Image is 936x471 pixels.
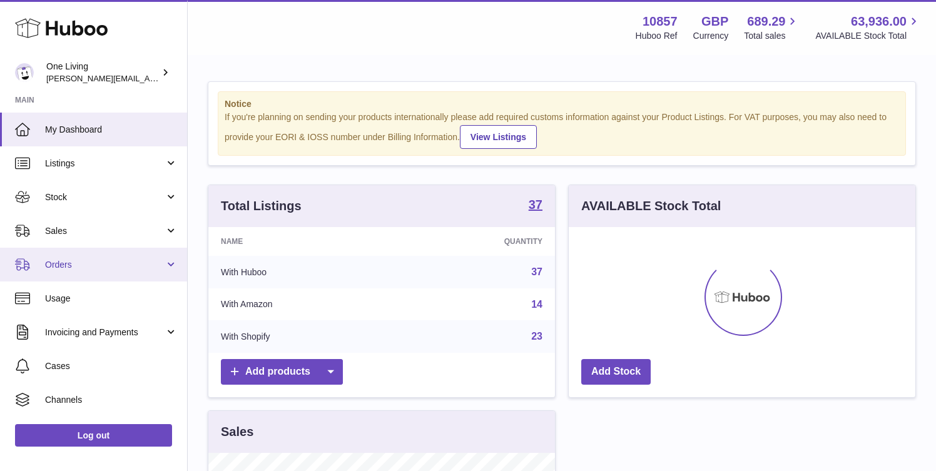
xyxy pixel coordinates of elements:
[225,98,899,110] strong: Notice
[15,63,34,82] img: Jessica@oneliving.com
[815,13,921,42] a: 63,936.00 AVAILABLE Stock Total
[45,191,165,203] span: Stock
[45,327,165,338] span: Invoicing and Payments
[45,124,178,136] span: My Dashboard
[208,227,398,256] th: Name
[221,198,302,215] h3: Total Listings
[744,13,800,42] a: 689.29 Total sales
[643,13,678,30] strong: 10857
[46,73,251,83] span: [PERSON_NAME][EMAIL_ADDRESS][DOMAIN_NAME]
[529,198,542,213] a: 37
[208,320,398,353] td: With Shopify
[398,227,555,256] th: Quantity
[208,288,398,321] td: With Amazon
[208,256,398,288] td: With Huboo
[636,30,678,42] div: Huboo Ref
[531,266,542,277] a: 37
[531,331,542,342] a: 23
[529,198,542,211] strong: 37
[581,359,651,385] a: Add Stock
[45,158,165,170] span: Listings
[15,424,172,447] a: Log out
[815,30,921,42] span: AVAILABLE Stock Total
[45,293,178,305] span: Usage
[581,198,721,215] h3: AVAILABLE Stock Total
[45,394,178,406] span: Channels
[221,359,343,385] a: Add products
[701,13,728,30] strong: GBP
[747,13,785,30] span: 689.29
[693,30,729,42] div: Currency
[460,125,537,149] a: View Listings
[531,299,542,310] a: 14
[46,61,159,84] div: One Living
[225,111,899,149] div: If you're planning on sending your products internationally please add required customs informati...
[851,13,907,30] span: 63,936.00
[45,259,165,271] span: Orders
[45,225,165,237] span: Sales
[744,30,800,42] span: Total sales
[221,423,253,440] h3: Sales
[45,360,178,372] span: Cases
